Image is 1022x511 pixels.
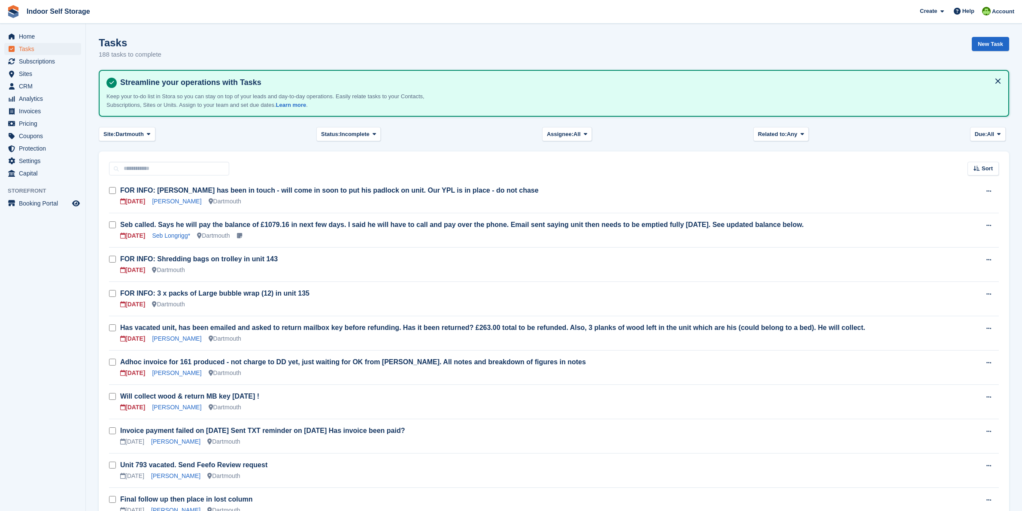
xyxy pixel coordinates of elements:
[151,438,200,445] a: [PERSON_NAME]
[4,142,81,154] a: menu
[4,167,81,179] a: menu
[992,7,1014,16] span: Account
[120,369,145,378] div: [DATE]
[71,198,81,209] a: Preview store
[209,197,241,206] div: Dartmouth
[547,130,573,139] span: Assignee:
[787,130,798,139] span: Any
[207,437,240,446] div: Dartmouth
[120,266,145,275] div: [DATE]
[117,78,1001,88] h4: Streamline your operations with Tasks
[99,127,155,141] button: Site: Dartmouth
[19,93,70,105] span: Analytics
[4,130,81,142] a: menu
[982,7,991,15] img: Helen Wilson
[120,461,267,469] a: Unit 793 vacated. Send Feefo Review request
[19,197,70,209] span: Booking Portal
[151,472,200,479] a: [PERSON_NAME]
[4,43,81,55] a: menu
[103,130,115,139] span: Site:
[970,127,1006,141] button: Due: All
[4,118,81,130] a: menu
[920,7,937,15] span: Create
[120,334,145,343] div: [DATE]
[152,198,201,205] a: [PERSON_NAME]
[152,300,185,309] div: Dartmouth
[753,127,809,141] button: Related to: Any
[962,7,974,15] span: Help
[120,300,145,309] div: [DATE]
[758,130,787,139] span: Related to:
[987,130,995,139] span: All
[4,197,81,209] a: menu
[99,37,161,48] h1: Tasks
[152,266,185,275] div: Dartmouth
[209,403,241,412] div: Dartmouth
[207,472,240,481] div: Dartmouth
[4,93,81,105] a: menu
[19,130,70,142] span: Coupons
[120,290,309,297] a: FOR INFO: 3 x packs of Large bubble wrap (12) in unit 135
[115,130,144,139] span: Dartmouth
[120,472,144,481] div: [DATE]
[4,80,81,92] a: menu
[152,404,201,411] a: [PERSON_NAME]
[19,80,70,92] span: CRM
[316,127,381,141] button: Status: Incomplete
[120,221,804,228] a: Seb called. Says he will pay the balance of £1079.16 in next few days. I said he will have to cal...
[321,130,340,139] span: Status:
[120,231,145,240] div: [DATE]
[4,30,81,42] a: menu
[120,358,586,366] a: Adhoc invoice for 161 produced - not charge to DD yet, just waiting for OK from [PERSON_NAME]. Al...
[4,105,81,117] a: menu
[19,43,70,55] span: Tasks
[23,4,94,18] a: Indoor Self Storage
[19,167,70,179] span: Capital
[972,37,1009,51] a: New Task
[120,187,539,194] a: FOR INFO: [PERSON_NAME] has been in touch - will come in soon to put his padlock on unit. Our YPL...
[19,55,70,67] span: Subscriptions
[19,105,70,117] span: Invoices
[542,127,592,141] button: Assignee: All
[106,92,428,109] p: Keep your to-do list in Stora so you can stay on top of your leads and day-to-day operations. Eas...
[120,427,405,434] a: Invoice payment failed on [DATE] Sent TXT reminder on [DATE] Has invoice been paid?
[4,68,81,80] a: menu
[19,118,70,130] span: Pricing
[19,68,70,80] span: Sites
[120,496,252,503] a: Final follow up then place in lost column
[120,437,144,446] div: [DATE]
[209,369,241,378] div: Dartmouth
[573,130,581,139] span: All
[19,30,70,42] span: Home
[4,55,81,67] a: menu
[276,102,306,108] a: Learn more
[982,164,993,173] span: Sort
[340,130,370,139] span: Incomplete
[197,231,230,240] div: Dartmouth
[19,142,70,154] span: Protection
[120,403,145,412] div: [DATE]
[19,155,70,167] span: Settings
[120,255,278,263] a: FOR INFO: Shredding bags on trolley in unit 143
[8,187,85,195] span: Storefront
[120,324,865,331] a: Has vacated unit, has been emailed and asked to return mailbox key before refunding. Has it been ...
[152,232,190,239] a: Seb Longrigg*
[152,335,201,342] a: [PERSON_NAME]
[7,5,20,18] img: stora-icon-8386f47178a22dfd0bd8f6a31ec36ba5ce8667c1dd55bd0f319d3a0aa187defe.svg
[120,393,259,400] a: Will collect wood & return MB key [DATE] !
[99,50,161,60] p: 188 tasks to complete
[4,155,81,167] a: menu
[120,197,145,206] div: [DATE]
[975,130,987,139] span: Due:
[209,334,241,343] div: Dartmouth
[152,369,201,376] a: [PERSON_NAME]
